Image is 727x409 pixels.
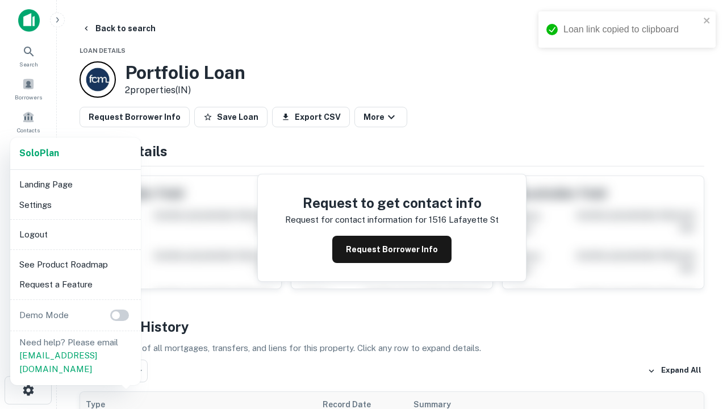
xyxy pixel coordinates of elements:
[15,274,136,295] li: Request a Feature
[19,336,132,376] p: Need help? Please email
[15,224,136,245] li: Logout
[15,174,136,195] li: Landing Page
[15,308,73,322] p: Demo Mode
[703,16,711,27] button: close
[19,350,97,374] a: [EMAIL_ADDRESS][DOMAIN_NAME]
[19,147,59,160] a: SoloPlan
[15,254,136,275] li: See Product Roadmap
[563,23,700,36] div: Loan link copied to clipboard
[670,282,727,336] iframe: Chat Widget
[19,148,59,158] strong: Solo Plan
[15,195,136,215] li: Settings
